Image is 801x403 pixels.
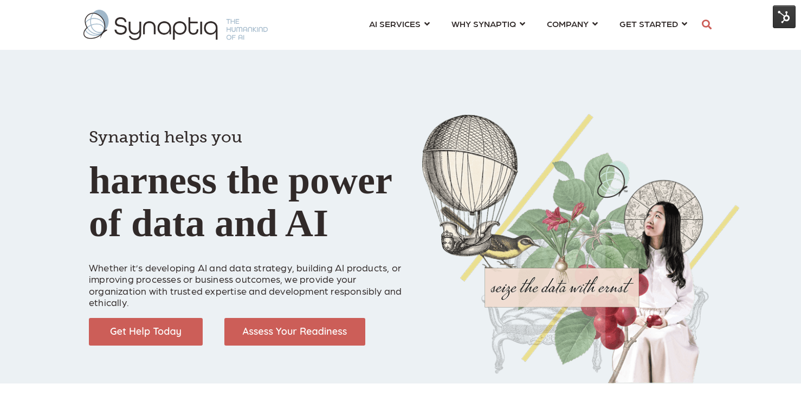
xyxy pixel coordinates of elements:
[89,250,406,308] p: Whether it’s developing AI and data strategy, building AI products, or improving processes or bus...
[89,127,242,147] span: Synaptiq helps you
[773,5,796,28] img: HubSpot Tools Menu Toggle
[83,10,268,40] img: synaptiq logo-1
[547,16,589,31] span: COMPANY
[451,14,525,34] a: WHY SYNAPTIQ
[451,16,516,31] span: WHY SYNAPTIQ
[369,16,421,31] span: AI SERVICES
[224,318,365,346] img: Assess Your Readiness
[89,318,203,346] img: Get Help Today
[358,5,698,44] nav: menu
[89,108,406,245] h1: harness the power of data and AI
[547,14,598,34] a: COMPANY
[619,16,678,31] span: GET STARTED
[422,114,739,383] img: Collage of girl, balloon, bird, and butterfly, with seize the data with ernst text
[619,14,687,34] a: GET STARTED
[369,14,430,34] a: AI SERVICES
